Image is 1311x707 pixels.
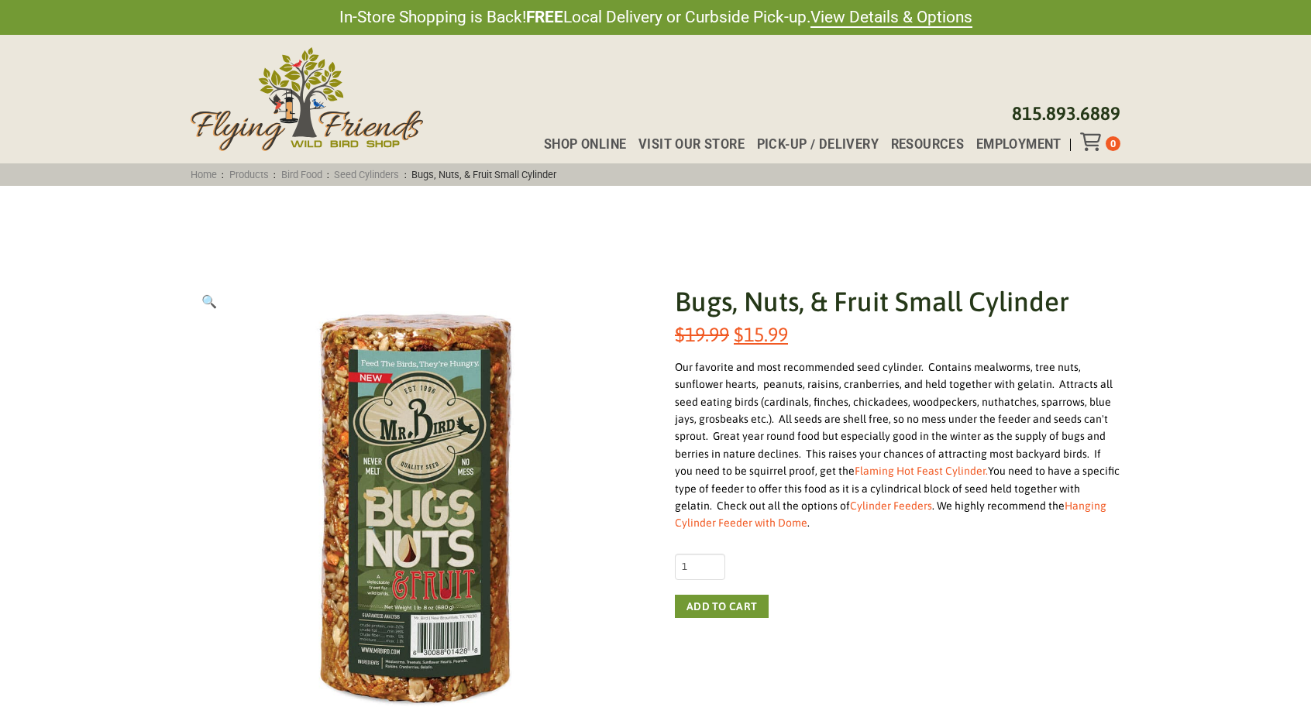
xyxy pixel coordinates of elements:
span: Bugs, Nuts, & Fruit Small Cylinder [407,169,562,180]
a: Resources [879,139,964,151]
bdi: 19.99 [675,323,729,345]
span: Resources [891,139,965,151]
a: Seed Cylinders [329,169,404,180]
a: View Details & Options [810,8,972,28]
a: Home [186,169,222,180]
img: Flying Friends Wild Bird Shop Logo [191,47,423,151]
span: $ [734,323,744,345]
span: In-Store Shopping is Back! Local Delivery or Curbside Pick-up. [339,6,972,29]
a: Bird Food [276,169,327,180]
span: Pick-up / Delivery [757,139,879,151]
span: 0 [1110,138,1116,149]
a: Flaming Hot Feast Cylinder. [855,465,988,477]
input: Product quantity [675,554,725,580]
a: View full-screen image gallery [191,283,228,320]
span: Employment [976,139,1062,151]
bdi: 15.99 [734,323,788,345]
button: Add to cart [675,595,769,618]
a: Shop Online [532,139,626,151]
span: 🔍 [201,294,217,308]
a: Employment [964,139,1062,151]
div: Toggle Off Canvas Content [1080,132,1106,151]
a: Cylinder Feeders [850,499,932,512]
div: Our favorite and most recommended seed cylinder. Contains mealworms, tree nuts, sunflower hearts,... [675,359,1120,532]
a: Visit Our Store [626,139,745,151]
a: Products [224,169,274,180]
span: Visit Our Store [638,139,745,151]
strong: FREE [526,8,563,26]
span: : : : : [186,169,562,180]
span: $ [675,323,685,345]
h1: Bugs, Nuts, & Fruit Small Cylinder [675,283,1120,321]
a: 815.893.6889 [1012,103,1120,124]
a: Pick-up / Delivery [745,139,879,151]
span: Shop Online [544,139,626,151]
